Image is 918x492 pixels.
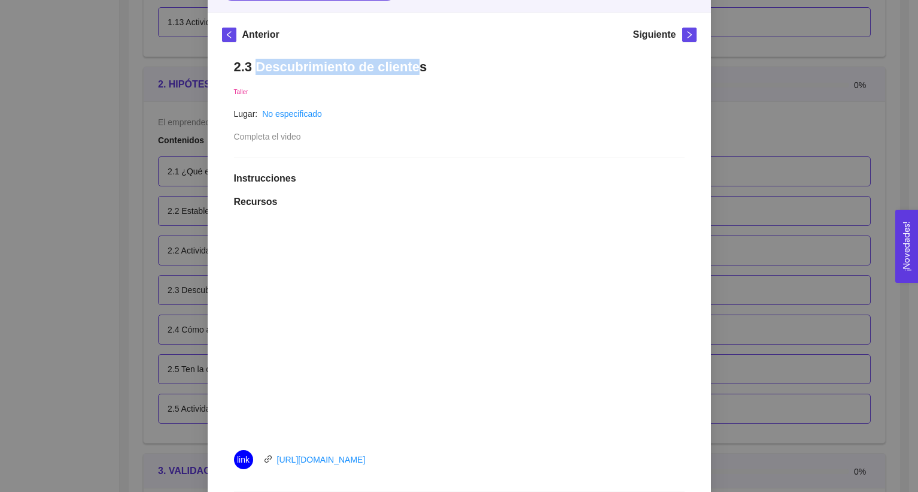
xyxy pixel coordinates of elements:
button: left [222,28,236,42]
a: [URL][DOMAIN_NAME] [277,455,366,464]
h1: Recursos [234,196,685,208]
article: Lugar: [234,107,258,120]
button: right [682,28,697,42]
a: No especificado [262,109,322,119]
h5: Anterior [242,28,279,42]
h1: 2.3 Descubrimiento de clientes [234,59,685,75]
h1: Instrucciones [234,173,685,185]
span: link [237,450,250,469]
span: Taller [234,89,248,95]
h5: Siguiente [633,28,676,42]
span: left [223,31,236,39]
span: link [264,455,272,463]
iframe: YouTube video player [268,222,650,438]
span: right [683,31,696,39]
button: Open Feedback Widget [895,210,918,283]
span: Completa el video [234,132,301,141]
